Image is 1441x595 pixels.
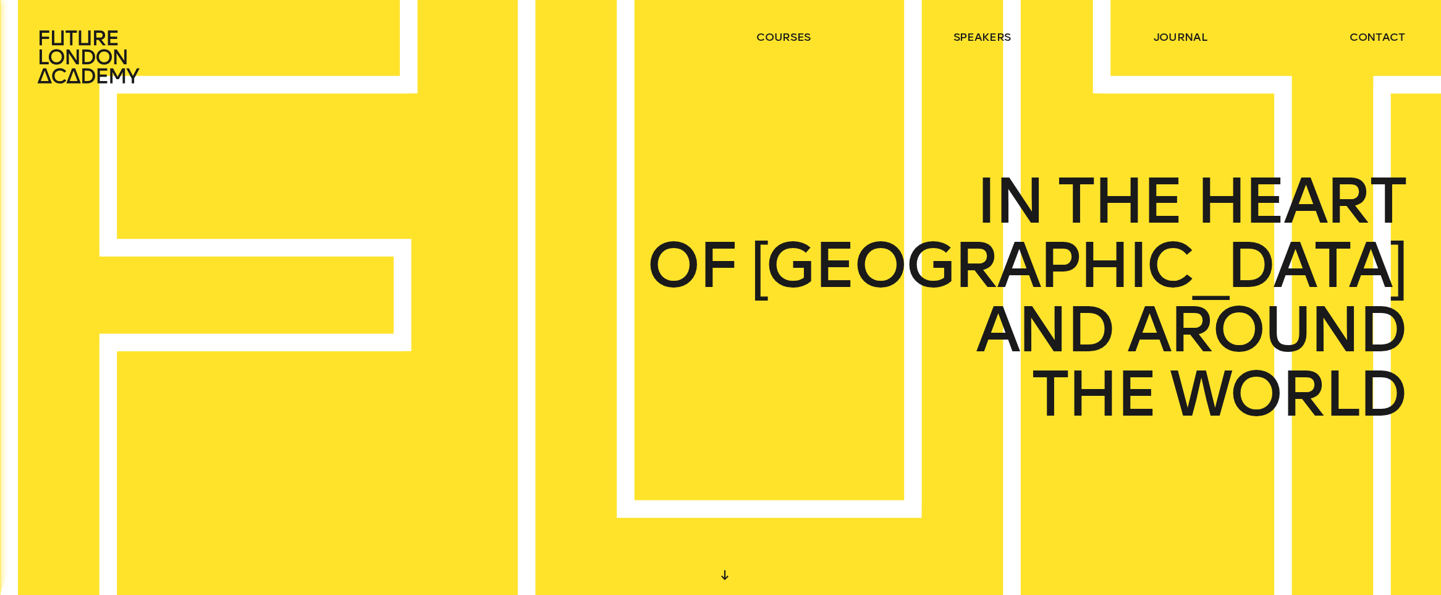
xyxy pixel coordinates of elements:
span: IN [976,169,1043,233]
a: speakers [953,30,1011,45]
span: AROUND [1127,297,1405,362]
span: THE [1031,362,1155,426]
span: OF [646,233,737,297]
span: THE [1057,169,1181,233]
a: contact [1350,30,1405,45]
span: HEART [1196,169,1405,233]
a: courses [756,30,811,45]
a: journal [1154,30,1207,45]
span: [GEOGRAPHIC_DATA] [750,233,1405,297]
span: WORLD [1170,362,1405,426]
span: AND [976,297,1113,362]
